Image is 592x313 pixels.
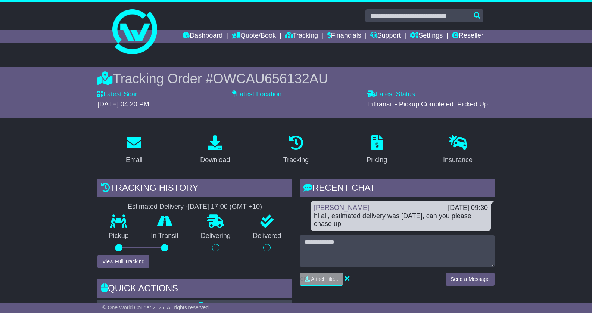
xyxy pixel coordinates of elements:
div: [DATE] 09:30 [448,204,488,212]
div: Tracking Order # [97,71,495,87]
span: OWCAU656132AU [213,71,328,86]
div: hi all, estimated delivery was [DATE], can you please chase up [314,212,488,228]
div: Tracking [283,155,309,165]
button: Send a Message [446,273,495,286]
label: Latest Status [367,90,415,99]
a: Tracking [278,133,314,168]
div: Email [126,155,143,165]
div: Pricing [367,155,387,165]
div: RECENT CHAT [300,179,495,199]
a: Download [195,133,235,168]
a: Financials [327,30,361,43]
span: © One World Courier 2025. All rights reserved. [102,304,210,310]
div: Estimated Delivery - [97,203,292,211]
a: Insurance [438,133,477,168]
a: Tracking [285,30,318,43]
button: View Full Tracking [97,255,149,268]
div: Tracking history [97,179,292,199]
a: [PERSON_NAME] [314,204,369,211]
div: Quick Actions [97,279,292,300]
a: Quote/Book [232,30,276,43]
a: Email Documents [102,302,161,309]
p: Delivering [190,232,242,240]
a: Reseller [452,30,483,43]
p: Delivered [242,232,293,240]
div: Download [200,155,230,165]
div: [DATE] 17:00 (GMT +10) [188,203,262,211]
span: InTransit - Pickup Completed. Picked Up [367,100,488,108]
div: Insurance [443,155,473,165]
a: Support [370,30,401,43]
a: Email [121,133,147,168]
a: Shipping Label - A4 printer [199,302,284,309]
p: In Transit [140,232,190,240]
span: [DATE] 04:20 PM [97,100,149,108]
label: Latest Location [232,90,281,99]
a: Pricing [362,133,392,168]
p: Pickup [97,232,140,240]
a: Dashboard [183,30,222,43]
label: Latest Scan [97,90,139,99]
a: Settings [410,30,443,43]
